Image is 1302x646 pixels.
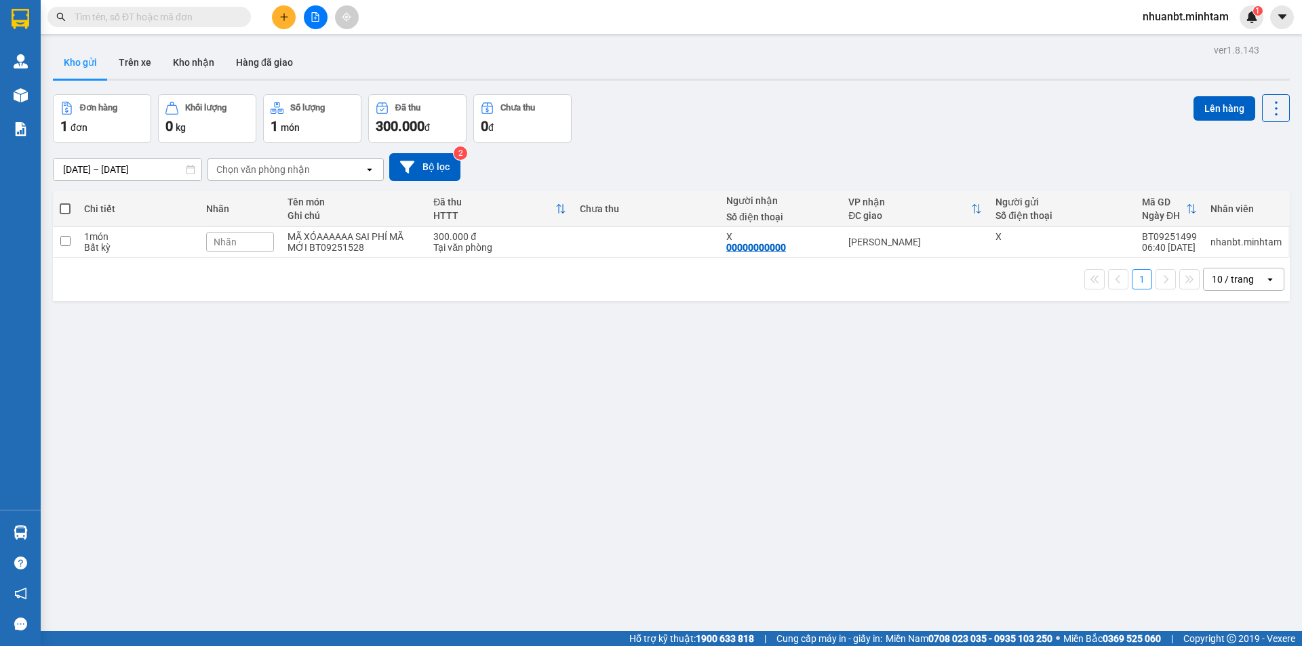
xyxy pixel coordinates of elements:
[53,46,108,79] button: Kho gửi
[216,163,310,176] div: Chọn văn phòng nhận
[995,231,1128,242] div: X
[848,197,971,207] div: VP nhận
[288,210,420,221] div: Ghi chú
[279,12,289,22] span: plus
[108,46,162,79] button: Trên xe
[1103,633,1161,644] strong: 0369 525 060
[1227,634,1236,643] span: copyright
[60,118,68,134] span: 1
[1270,5,1294,29] button: caret-down
[75,9,235,24] input: Tìm tên, số ĐT hoặc mã đơn
[1132,8,1240,25] span: nhuanbt.minhtam
[376,118,425,134] span: 300.000
[842,191,989,227] th: Toggle SortBy
[14,525,28,540] img: warehouse-icon
[1132,269,1152,289] button: 1
[454,146,467,160] sup: 2
[481,118,488,134] span: 0
[726,231,835,242] div: X
[696,633,754,644] strong: 1900 633 818
[764,631,766,646] span: |
[1171,631,1173,646] span: |
[1255,6,1260,16] span: 1
[427,191,573,227] th: Toggle SortBy
[848,237,982,247] div: [PERSON_NAME]
[433,242,566,253] div: Tại văn phòng
[1253,6,1263,16] sup: 1
[288,231,420,253] div: MÃ XÓAAAAAA SAI PHÍ MÃ MỚI BT09251528
[14,122,28,136] img: solution-icon
[158,94,256,143] button: Khối lượng0kg
[1056,636,1060,641] span: ⚪️
[726,242,786,253] div: 00000000000
[1142,231,1197,242] div: BT09251499
[1214,43,1259,58] div: ver 1.8.143
[165,118,173,134] span: 0
[14,587,27,600] span: notification
[928,633,1052,644] strong: 0708 023 035 - 0935 103 250
[185,103,226,113] div: Khối lượng
[580,203,713,214] div: Chưa thu
[395,103,420,113] div: Đã thu
[272,5,296,29] button: plus
[433,197,555,207] div: Đã thu
[1193,96,1255,121] button: Lên hàng
[54,159,201,180] input: Select a date range.
[206,203,274,214] div: Nhãn
[776,631,882,646] span: Cung cấp máy in - giấy in:
[886,631,1052,646] span: Miền Nam
[281,122,300,133] span: món
[425,122,430,133] span: đ
[56,12,66,22] span: search
[1276,11,1288,23] span: caret-down
[1142,197,1186,207] div: Mã GD
[1142,242,1197,253] div: 06:40 [DATE]
[14,54,28,68] img: warehouse-icon
[1135,191,1204,227] th: Toggle SortBy
[12,9,29,29] img: logo-vxr
[14,88,28,102] img: warehouse-icon
[84,203,192,214] div: Chi tiết
[364,164,375,175] svg: open
[500,103,535,113] div: Chưa thu
[1265,274,1276,285] svg: open
[726,195,835,206] div: Người nhận
[84,242,192,253] div: Bất kỳ
[288,197,420,207] div: Tên món
[1246,11,1258,23] img: icon-new-feature
[433,210,555,221] div: HTTT
[214,237,237,247] span: Nhãn
[71,122,87,133] span: đơn
[1212,272,1254,286] div: 10 / trang
[84,231,192,242] div: 1 món
[368,94,467,143] button: Đã thu300.000đ
[225,46,304,79] button: Hàng đã giao
[995,197,1128,207] div: Người gửi
[995,210,1128,221] div: Số điện thoại
[290,103,325,113] div: Số lượng
[389,153,460,181] button: Bộ lọc
[80,103,117,113] div: Đơn hàng
[14,557,27,569] span: question-circle
[1210,237,1282,247] div: nhanbt.minhtam
[1063,631,1161,646] span: Miền Bắc
[176,122,186,133] span: kg
[304,5,328,29] button: file-add
[53,94,151,143] button: Đơn hàng1đơn
[629,631,754,646] span: Hỗ trợ kỹ thuật:
[433,231,566,242] div: 300.000 đ
[473,94,572,143] button: Chưa thu0đ
[311,12,320,22] span: file-add
[335,5,359,29] button: aim
[1210,203,1282,214] div: Nhân viên
[162,46,225,79] button: Kho nhận
[271,118,278,134] span: 1
[263,94,361,143] button: Số lượng1món
[14,618,27,630] span: message
[848,210,971,221] div: ĐC giao
[342,12,351,22] span: aim
[1142,210,1186,221] div: Ngày ĐH
[726,211,835,222] div: Số điện thoại
[488,122,494,133] span: đ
